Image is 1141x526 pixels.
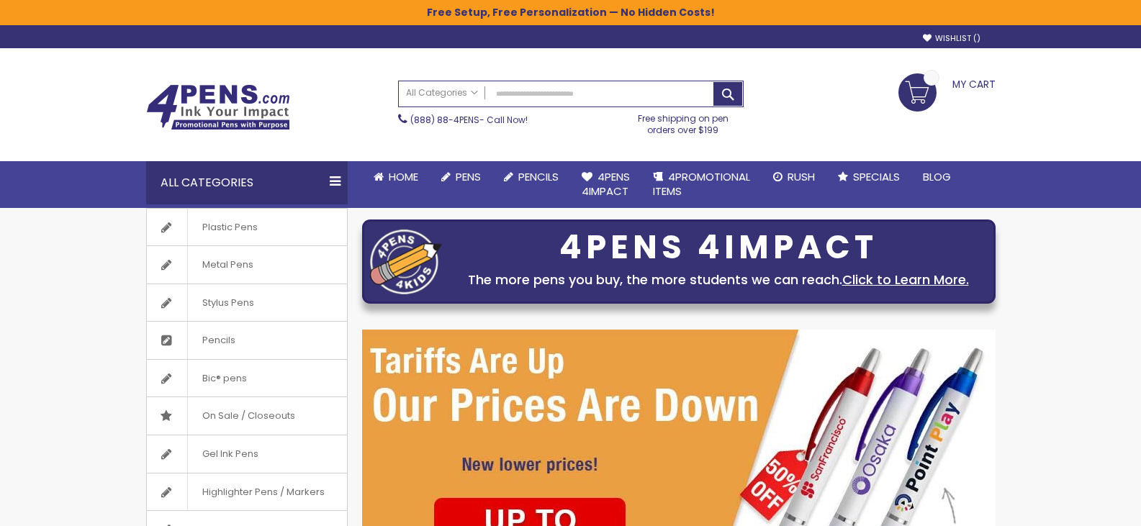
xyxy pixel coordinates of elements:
span: Home [389,169,418,184]
span: Plastic Pens [187,209,272,246]
a: Pens [430,161,492,193]
div: The more pens you buy, the more students we can reach. [449,270,988,290]
a: On Sale / Closeouts [147,397,347,435]
a: Stylus Pens [147,284,347,322]
span: On Sale / Closeouts [187,397,310,435]
span: Bic® pens [187,360,261,397]
span: Pencils [518,169,559,184]
a: Pencils [147,322,347,359]
a: Blog [911,161,962,193]
div: 4PENS 4IMPACT [449,232,988,263]
span: - Call Now! [410,114,528,126]
a: Bic® pens [147,360,347,397]
span: Highlighter Pens / Markers [187,473,339,511]
span: Rush [788,169,815,184]
span: All Categories [406,87,478,99]
span: Gel Ink Pens [187,435,273,473]
a: Highlighter Pens / Markers [147,473,347,511]
a: Metal Pens [147,246,347,284]
a: Plastic Pens [147,209,347,246]
span: Blog [923,169,951,184]
a: 4PROMOTIONALITEMS [641,161,762,208]
a: Specials [826,161,911,193]
div: All Categories [146,161,348,204]
a: Home [362,161,430,193]
a: 4Pens4impact [570,161,641,208]
a: Gel Ink Pens [147,435,347,473]
a: Wishlist [923,33,980,44]
span: Specials [853,169,900,184]
img: 4Pens Custom Pens and Promotional Products [146,84,290,130]
span: Pencils [187,322,250,359]
a: (888) 88-4PENS [410,114,479,126]
a: All Categories [399,81,485,105]
span: Pens [456,169,481,184]
img: four_pen_logo.png [370,229,442,294]
span: Stylus Pens [187,284,269,322]
a: Rush [762,161,826,193]
span: 4PROMOTIONAL ITEMS [653,169,750,199]
div: Free shipping on pen orders over $199 [623,107,744,136]
span: Metal Pens [187,246,268,284]
a: Click to Learn More. [842,271,969,289]
span: 4Pens 4impact [582,169,630,199]
a: Pencils [492,161,570,193]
